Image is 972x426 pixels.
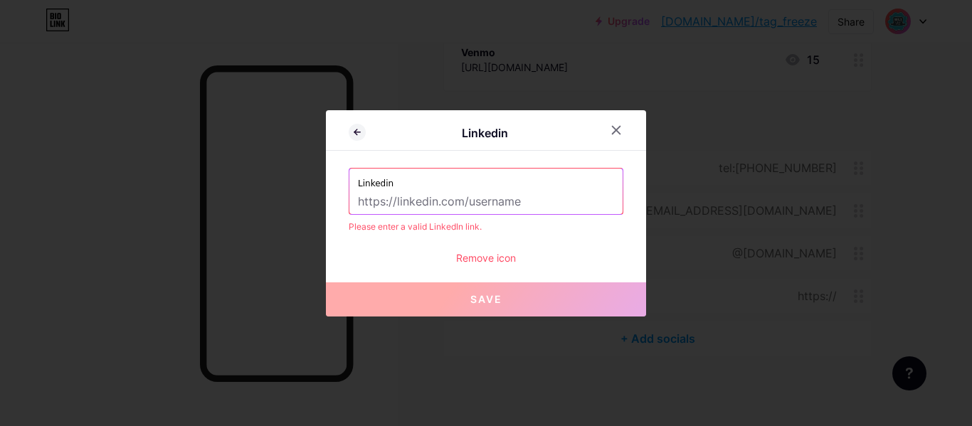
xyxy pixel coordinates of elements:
div: Linkedin [366,124,603,142]
input: https://linkedin.com/username [358,190,614,214]
label: Linkedin [358,169,614,190]
span: Save [470,293,502,305]
div: Remove icon [349,250,623,265]
button: Save [326,282,646,316]
div: Please enter a valid LinkedIn link. [349,220,623,233]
